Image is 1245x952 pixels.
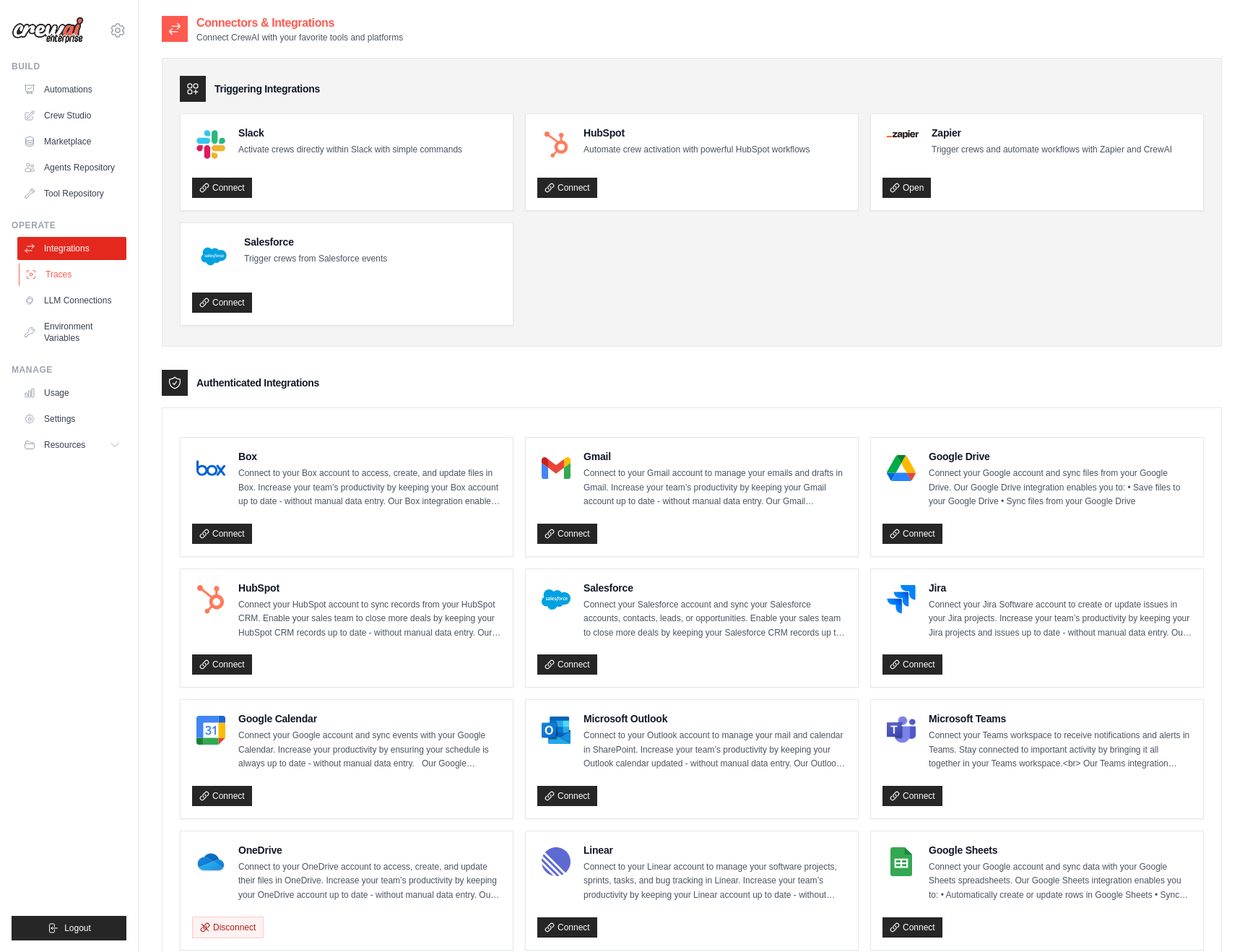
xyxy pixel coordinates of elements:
[12,61,126,72] div: Build
[17,315,126,350] a: Environment Variables
[196,239,231,274] img: Salesforce Logo
[244,252,387,267] p: Trigger crews from Salesforce events
[192,654,252,675] a: Connect
[17,289,126,312] a: LLM Connections
[17,433,126,456] button: Resources
[64,922,91,934] span: Logout
[584,729,846,771] p: Connect to your Outlook account to manage your mail and calendar in SharePoint. Increase your tea...
[12,220,126,231] div: Operate
[584,449,846,464] h4: Gmail
[17,156,126,179] a: Agents Repository
[44,439,85,451] span: Resources
[584,843,846,857] h4: Linear
[882,654,942,675] a: Connect
[17,237,126,260] a: Integrations
[929,711,1192,726] h4: Microsoft Teams
[537,786,597,806] a: Connect
[196,716,225,745] img: Google Calendar Logo
[17,182,126,205] a: Tool Repository
[584,598,846,641] p: Connect your Salesforce account and sync your Salesforce accounts, contacts, leads, or opportunit...
[196,376,319,390] h3: Authenticated Integrations
[238,449,501,464] h4: Box
[192,917,264,938] button: Disconnect
[887,130,919,139] img: Zapier Logo
[929,581,1192,595] h4: Jira
[584,711,846,726] h4: Microsoft Outlook
[238,126,462,140] h4: Slack
[882,524,942,544] a: Connect
[214,82,320,96] h3: Triggering Integrations
[542,847,571,876] img: Linear Logo
[12,916,126,940] button: Logout
[584,126,810,140] h4: HubSpot
[929,598,1192,641] p: Connect your Jira Software account to create or update issues in your Jira projects. Increase you...
[882,917,942,938] a: Connect
[887,716,916,745] img: Microsoft Teams Logo
[196,32,403,43] p: Connect CrewAI with your favorite tools and platforms
[192,178,252,198] a: Connect
[537,654,597,675] a: Connect
[929,860,1192,903] p: Connect your Google account and sync data with your Google Sheets spreadsheets. Our Google Sheets...
[537,178,597,198] a: Connect
[887,585,916,614] img: Jira Logo
[542,454,571,483] img: Gmail Logo
[192,786,252,806] a: Connect
[542,130,571,159] img: HubSpot Logo
[584,143,810,157] p: Automate crew activation with powerful HubSpot workflows
[196,130,225,159] img: Slack Logo
[17,407,126,430] a: Settings
[192,293,252,313] a: Connect
[17,381,126,404] a: Usage
[929,467,1192,509] p: Connect your Google account and sync files from your Google Drive. Our Google Drive integration e...
[542,585,571,614] img: Salesforce Logo
[584,467,846,509] p: Connect to your Gmail account to manage your emails and drafts in Gmail. Increase your team’s pro...
[17,104,126,127] a: Crew Studio
[17,78,126,101] a: Automations
[238,598,501,641] p: Connect your HubSpot account to sync records from your HubSpot CRM. Enable your sales team to clo...
[238,581,501,595] h4: HubSpot
[12,364,126,376] div: Manage
[196,454,225,483] img: Box Logo
[238,843,501,857] h4: OneDrive
[192,524,252,544] a: Connect
[19,263,128,286] a: Traces
[17,130,126,153] a: Marketplace
[537,524,597,544] a: Connect
[887,847,916,876] img: Google Sheets Logo
[12,17,84,44] img: Logo
[932,143,1172,157] p: Trigger crews and automate workflows with Zapier and CrewAI
[882,178,931,198] a: Open
[932,126,1172,140] h4: Zapier
[196,585,225,614] img: HubSpot Logo
[238,711,501,726] h4: Google Calendar
[929,729,1192,771] p: Connect your Teams workspace to receive notifications and alerts in Teams. Stay connected to impo...
[238,143,462,157] p: Activate crews directly within Slack with simple commands
[584,860,846,903] p: Connect to your Linear account to manage your software projects, sprints, tasks, and bug tracking...
[929,449,1192,464] h4: Google Drive
[244,235,387,249] h4: Salesforce
[584,581,846,595] h4: Salesforce
[238,729,501,771] p: Connect your Google account and sync events with your Google Calendar. Increase your productivity...
[196,847,225,876] img: OneDrive Logo
[537,917,597,938] a: Connect
[196,14,403,32] h2: Connectors & Integrations
[929,843,1192,857] h4: Google Sheets
[542,716,571,745] img: Microsoft Outlook Logo
[882,786,942,806] a: Connect
[887,454,916,483] img: Google Drive Logo
[238,467,501,509] p: Connect to your Box account to access, create, and update files in Box. Increase your team’s prod...
[238,860,501,903] p: Connect to your OneDrive account to access, create, and update their files in OneDrive. Increase ...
